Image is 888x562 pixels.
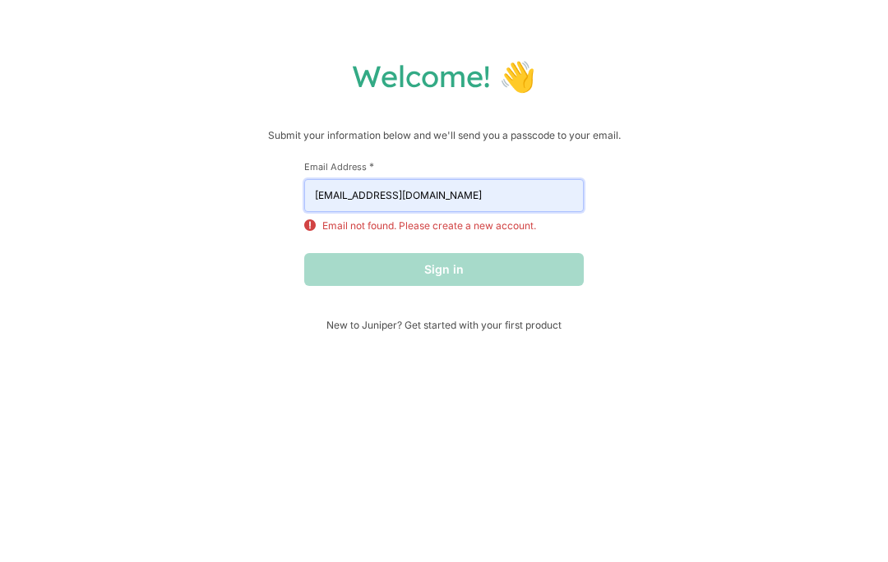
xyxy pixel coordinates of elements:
[369,160,374,173] span: This field is required.
[16,58,872,94] h1: Welcome! 👋
[16,127,872,144] p: Submit your information below and we'll send you a passcode to your email.
[304,319,584,331] span: New to Juniper? Get started with your first product
[322,219,536,233] p: Email not found. Please create a new account.
[304,179,584,212] input: email@example.com
[304,160,584,173] label: Email Address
